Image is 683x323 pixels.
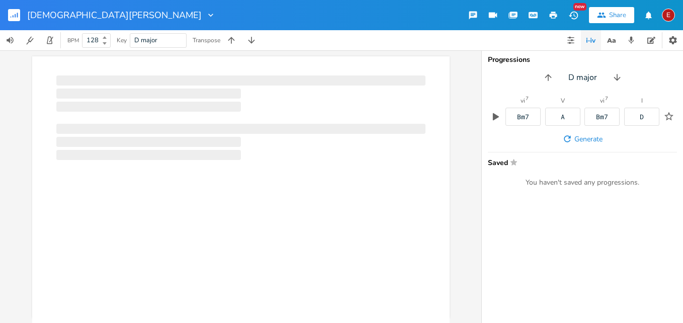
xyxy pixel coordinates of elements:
[488,158,671,166] span: Saved
[558,130,607,148] button: Generate
[568,72,597,84] span: D major
[67,38,79,43] div: BPM
[589,7,634,23] button: Share
[488,178,677,187] div: You haven't saved any progressions.
[134,36,157,45] span: D major
[561,114,565,120] div: A
[662,4,675,27] button: E
[193,37,220,43] div: Transpose
[563,6,583,24] button: New
[488,56,677,63] div: Progressions
[641,98,643,104] div: I
[27,11,202,20] span: [DEMOGRAPHIC_DATA][PERSON_NAME]
[640,114,644,120] div: D
[573,3,586,11] div: New
[561,98,565,104] div: V
[574,134,603,144] span: Generate
[526,96,529,101] sup: 7
[517,114,529,120] div: Bm7
[600,98,605,104] div: vi
[117,37,127,43] div: Key
[609,11,626,20] div: Share
[662,9,675,22] div: ECMcCready
[521,98,525,104] div: vi
[605,96,608,101] sup: 7
[596,114,608,120] div: Bm7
